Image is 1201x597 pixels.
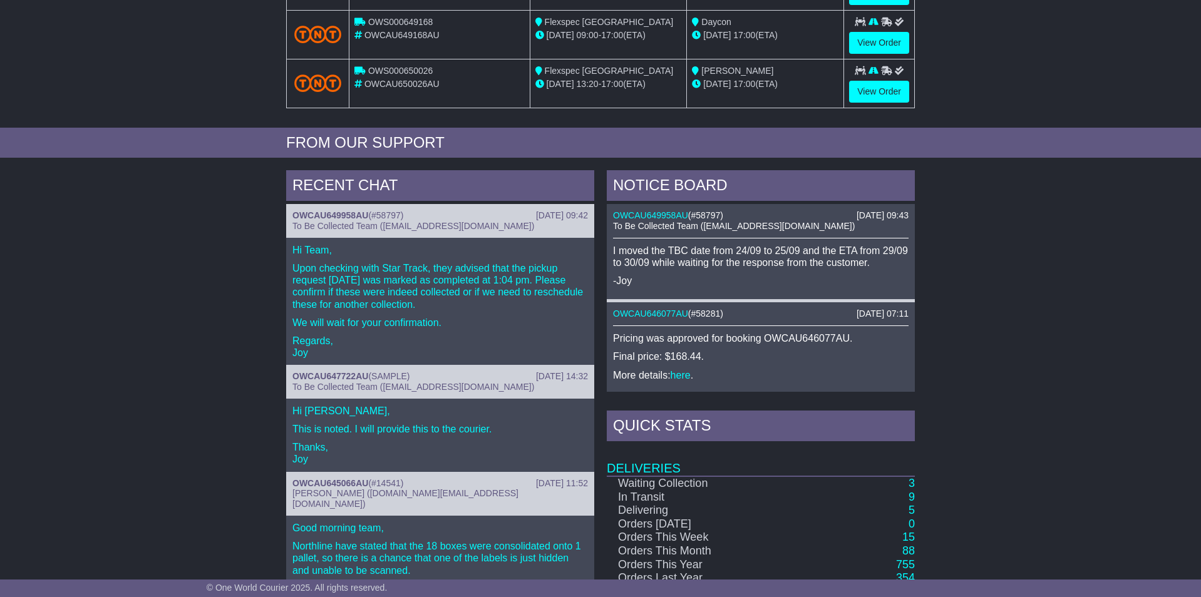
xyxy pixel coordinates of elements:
[535,29,682,42] div: - (ETA)
[371,371,407,381] span: SAMPLE
[536,371,588,382] div: [DATE] 14:32
[292,405,588,417] p: Hi [PERSON_NAME],
[671,370,691,380] a: here
[607,491,787,504] td: In Transit
[909,477,915,489] a: 3
[371,210,401,220] span: #58797
[607,411,915,444] div: Quick Stats
[613,210,909,221] div: ( )
[535,78,682,91] div: - (ETA)
[364,30,440,40] span: OWCAU649168AU
[536,210,588,221] div: [DATE] 09:42
[286,170,594,204] div: RECENT CHAT
[613,221,855,231] span: To Be Collected Team ([EMAIL_ADDRESS][DOMAIN_NAME])
[613,309,909,319] div: ( )
[613,210,688,220] a: OWCAU649958AU
[896,571,915,584] a: 354
[601,79,623,89] span: 17:00
[902,531,915,543] a: 15
[607,531,787,544] td: Orders This Week
[292,423,588,435] p: This is noted. I will provide this to the courier.
[547,30,574,40] span: [DATE]
[140,74,207,82] div: Keywords by Traffic
[36,73,46,83] img: tab_domain_overview_orange.svg
[364,79,440,89] span: OWCAU650026AU
[292,317,588,329] p: We will wait for your confirmation.
[733,30,755,40] span: 17:00
[292,478,368,488] a: OWCAU645066AU
[857,210,909,221] div: [DATE] 09:43
[292,244,588,256] p: Hi Team,
[33,33,138,43] div: Domain: [DOMAIN_NAME]
[20,33,30,43] img: website_grey.svg
[692,29,838,42] div: (ETA)
[613,245,909,268] p: I moved the TBC date from 24/09 to 25/09 and the ETA from 29/09 to 30/09 while waiting for the re...
[701,66,773,76] span: [PERSON_NAME]
[733,79,755,89] span: 17:00
[286,134,915,152] div: FROM OUR SUPPORT
[607,170,915,204] div: NOTICE BOARD
[613,350,909,362] p: Final price: $168.44.
[613,275,909,287] p: -Joy
[613,309,688,319] a: OWCAU646077AU
[577,79,599,89] span: 13:20
[857,309,909,319] div: [DATE] 07:11
[20,20,30,30] img: logo_orange.svg
[577,30,599,40] span: 09:00
[909,518,915,530] a: 0
[691,309,721,319] span: #58281
[292,221,534,231] span: To Be Collected Team ([EMAIL_ADDRESS][DOMAIN_NAME])
[601,30,623,40] span: 17:00
[292,371,588,382] div: ( )
[50,74,112,82] div: Domain Overview
[849,81,909,103] a: View Order
[292,335,588,359] p: Regards, Joy
[607,444,915,476] td: Deliveries
[292,210,368,220] a: OWCAU649958AU
[902,544,915,557] a: 88
[607,558,787,572] td: Orders This Year
[909,504,915,516] a: 5
[692,78,838,91] div: (ETA)
[849,32,909,54] a: View Order
[292,382,534,392] span: To Be Collected Team ([EMAIL_ADDRESS][DOMAIN_NAME])
[701,17,731,27] span: Daycon
[292,371,368,381] a: OWCAU647722AU
[292,210,588,221] div: ( )
[292,540,588,576] p: Northline have stated that the 18 boxes were consolidated onto 1 pallet, so there is a chance tha...
[207,583,388,593] span: © One World Courier 2025. All rights reserved.
[691,210,721,220] span: #58797
[545,17,674,27] span: Flexspec [GEOGRAPHIC_DATA]
[536,478,588,489] div: [DATE] 11:52
[35,20,61,30] div: v 4.0.25
[607,571,787,585] td: Orders Last Year
[371,478,401,488] span: #14541
[703,79,731,89] span: [DATE]
[294,26,341,43] img: TNT_Domestic.png
[607,504,787,518] td: Delivering
[292,478,588,489] div: ( )
[292,522,588,534] p: Good morning team,
[909,491,915,503] a: 9
[607,518,787,531] td: Orders [DATE]
[294,74,341,91] img: TNT_Domestic.png
[607,476,787,491] td: Waiting Collection
[703,30,731,40] span: [DATE]
[896,558,915,571] a: 755
[547,79,574,89] span: [DATE]
[613,369,909,381] p: More details: .
[613,332,909,344] p: Pricing was approved for booking OWCAU646077AU.
[292,441,588,465] p: Thanks, Joy
[368,17,433,27] span: OWS000649168
[545,66,674,76] span: Flexspec [GEOGRAPHIC_DATA]
[607,544,787,558] td: Orders This Month
[126,73,137,83] img: tab_keywords_by_traffic_grey.svg
[292,262,588,310] p: Upon checking with Star Track, they advised that the pickup request [DATE] was marked as complete...
[292,488,518,509] span: [PERSON_NAME] ([DOMAIN_NAME][EMAIL_ADDRESS][DOMAIN_NAME])
[368,66,433,76] span: OWS000650026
